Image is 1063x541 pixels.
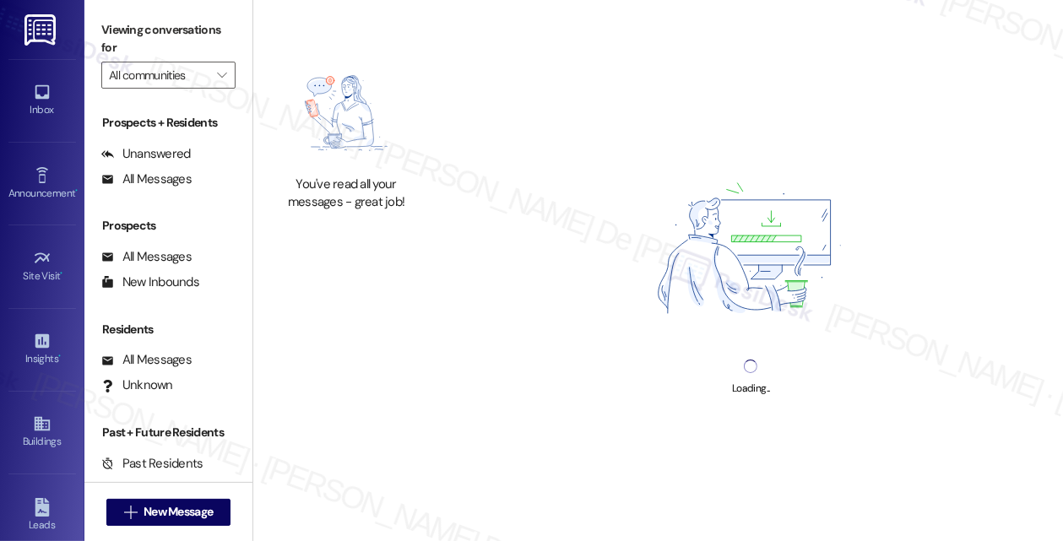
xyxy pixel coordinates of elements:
[8,409,76,455] a: Buildings
[124,506,137,519] i: 
[101,376,173,394] div: Unknown
[101,17,236,62] label: Viewing conversations for
[8,78,76,123] a: Inbox
[109,62,209,89] input: All communities
[75,185,78,197] span: •
[217,68,226,82] i: 
[84,114,252,132] div: Prospects + Residents
[84,321,252,338] div: Residents
[101,351,192,369] div: All Messages
[272,176,420,212] div: You've read all your messages - great job!
[8,327,76,372] a: Insights •
[144,503,213,521] span: New Message
[101,145,191,163] div: Unanswered
[106,499,231,526] button: New Message
[101,170,192,188] div: All Messages
[274,59,419,167] img: empty-state
[8,244,76,289] a: Site Visit •
[8,493,76,538] a: Leads
[58,350,61,362] span: •
[84,424,252,441] div: Past + Future Residents
[732,380,770,398] div: Loading...
[101,480,215,498] div: Future Residents
[101,273,199,291] div: New Inbounds
[101,455,203,473] div: Past Residents
[24,14,59,46] img: ResiDesk Logo
[61,268,63,279] span: •
[84,217,252,235] div: Prospects
[101,248,192,266] div: All Messages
